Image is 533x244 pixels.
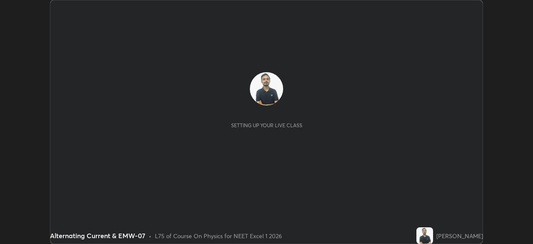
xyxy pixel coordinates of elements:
[231,122,302,128] div: Setting up your live class
[149,231,152,240] div: •
[416,227,433,244] img: af35316ec30b409ca55988c56db82ca0.jpg
[250,72,283,106] img: af35316ec30b409ca55988c56db82ca0.jpg
[436,231,483,240] div: [PERSON_NAME]
[50,231,145,241] div: Alternating Current & EMW-07
[155,231,282,240] div: L75 of Course On Physics for NEET Excel 1 2026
